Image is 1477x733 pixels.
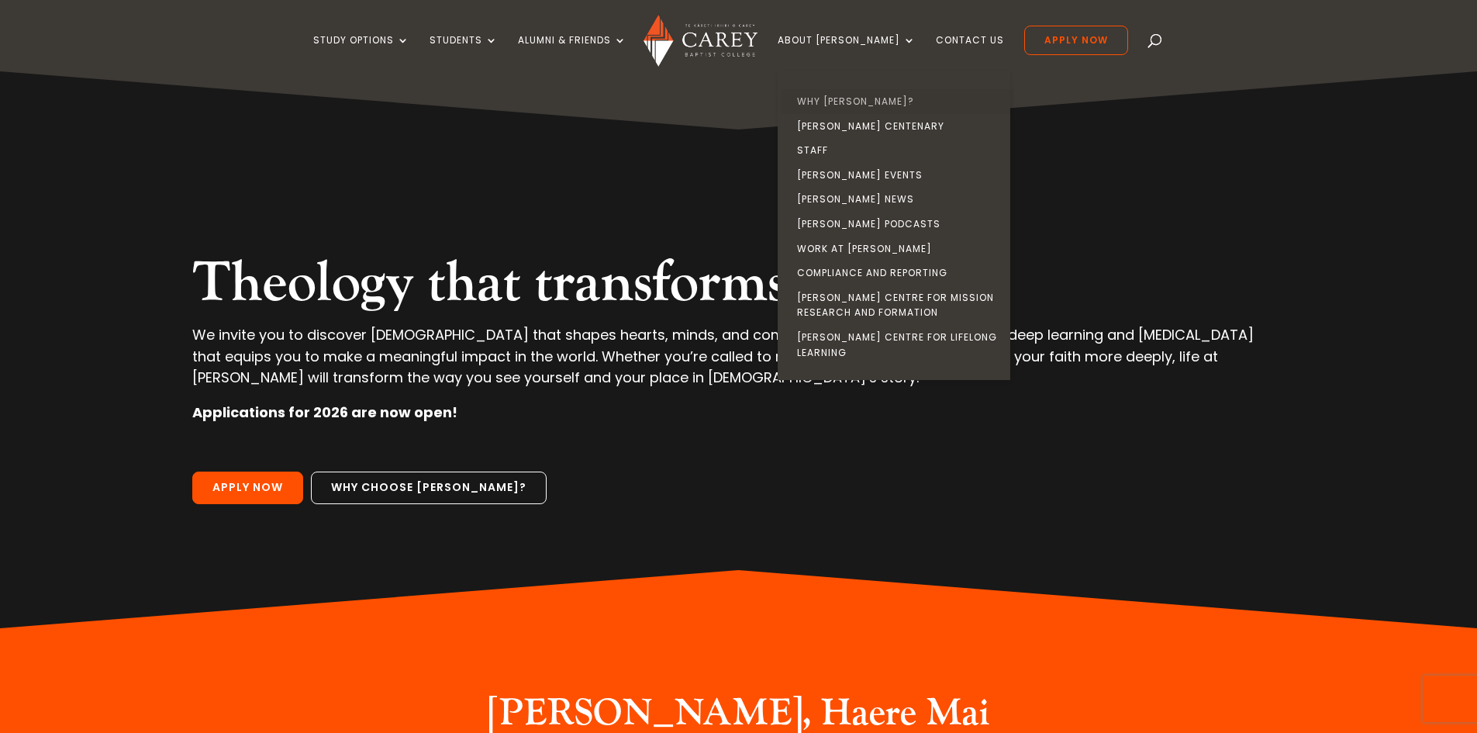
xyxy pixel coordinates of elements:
img: Carey Baptist College [644,15,757,67]
a: [PERSON_NAME] Centenary [782,114,1014,139]
a: Compliance and Reporting [782,261,1014,285]
a: Contact Us [936,35,1004,71]
a: Alumni & Friends [518,35,626,71]
a: [PERSON_NAME] Events [782,163,1014,188]
a: [PERSON_NAME] News [782,187,1014,212]
a: [PERSON_NAME] Podcasts [782,212,1014,237]
a: Study Options [313,35,409,71]
a: About [PERSON_NAME] [778,35,916,71]
h2: Theology that transforms [192,250,1284,324]
strong: Applications for 2026 are now open! [192,403,457,422]
a: Work at [PERSON_NAME] [782,237,1014,261]
a: Why [PERSON_NAME]? [782,89,1014,114]
a: Apply Now [192,472,303,504]
a: [PERSON_NAME] Centre for Lifelong Learning [782,325,1014,365]
a: Staff [782,138,1014,163]
a: Why choose [PERSON_NAME]? [311,472,547,504]
a: [PERSON_NAME] Centre for Mission Research and Formation [782,285,1014,325]
p: We invite you to discover [DEMOGRAPHIC_DATA] that shapes hearts, minds, and communities and begin... [192,324,1284,402]
a: Students [430,35,498,71]
a: Apply Now [1024,26,1128,55]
